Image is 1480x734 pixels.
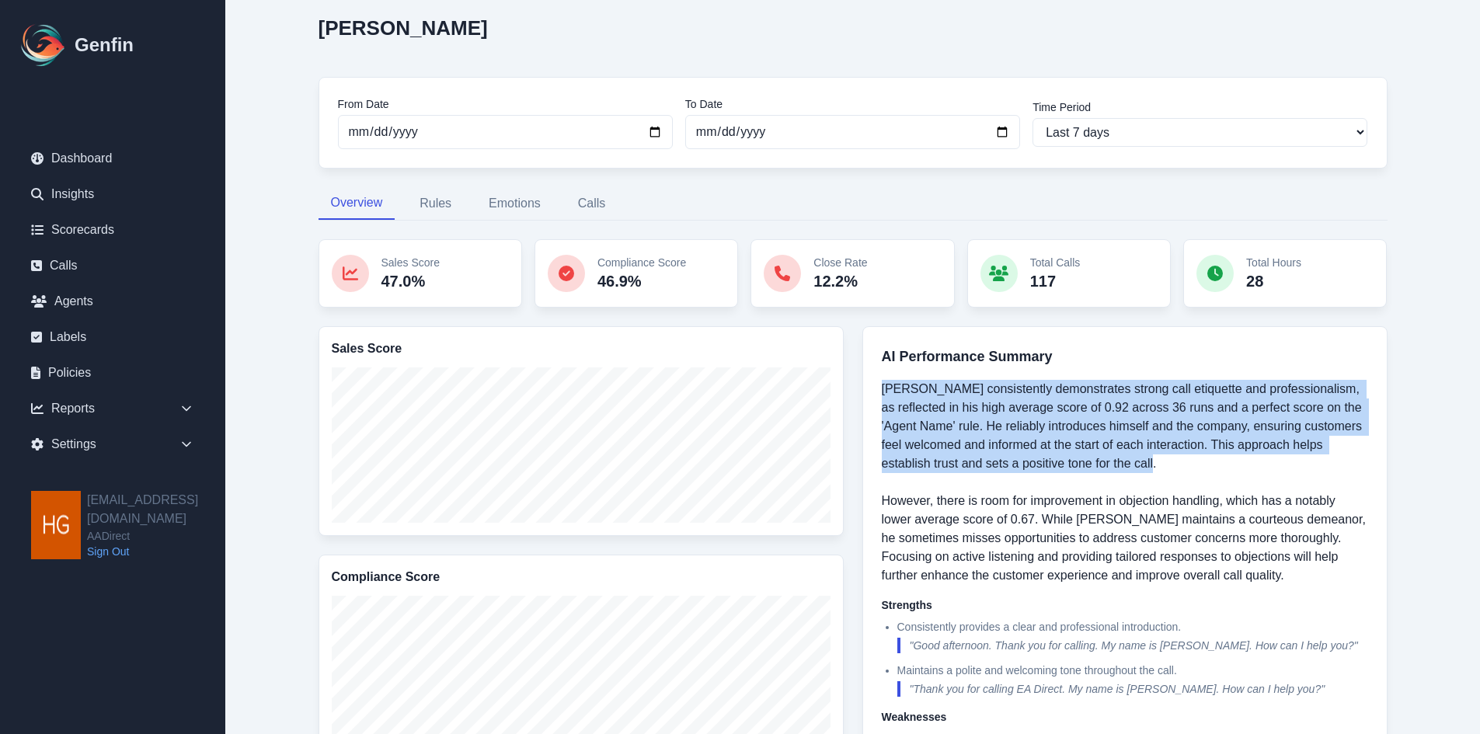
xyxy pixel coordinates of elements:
p: Sales Score [381,255,440,270]
a: Calls [19,250,207,281]
p: Total Hours [1246,255,1301,270]
h3: Compliance Score [332,568,831,586]
h2: [PERSON_NAME] [319,16,524,40]
h5: Strengths [882,597,1368,613]
p: Compliance Score [597,255,686,270]
p: [PERSON_NAME] consistently demonstrates strong call etiquette and professionalism, as reflected i... [882,380,1368,585]
img: Logo [19,20,68,70]
a: Insights [19,179,207,210]
p: 47.0% [381,270,440,292]
button: Overview [319,187,395,220]
p: Maintains a polite and welcoming tone throughout the call. [897,663,1368,678]
button: Calls [566,187,618,220]
button: Emotions [476,187,553,220]
p: 28 [1246,270,1301,292]
a: Scorecards [19,214,207,245]
div: Settings [19,429,207,460]
a: Dashboard [19,143,207,174]
a: Policies [19,357,207,388]
button: Rules [407,187,464,220]
p: Total Calls [1030,255,1081,270]
p: 12.2% [813,270,867,292]
blockquote: " Thank you for calling EA Direct. My name is [PERSON_NAME]. How can I help you? " [897,681,1368,697]
a: Sign Out [87,544,225,559]
p: 117 [1030,270,1081,292]
a: Labels [19,322,207,353]
div: Reports [19,393,207,424]
img: hgarza@aadirect.com [31,491,81,559]
h2: [EMAIL_ADDRESS][DOMAIN_NAME] [87,491,225,528]
h5: Weaknesses [882,709,1368,725]
h3: AI Performance Summary [882,346,1368,367]
p: Consistently provides a clear and professional introduction. [897,619,1368,635]
label: From Date [338,96,673,112]
a: Agents [19,286,207,317]
blockquote: " Good afternoon. Thank you for calling. My name is [PERSON_NAME]. How can I help you? " [897,638,1368,653]
span: AADirect [87,528,225,544]
h3: Sales Score [332,339,831,358]
p: 46.9% [597,270,686,292]
h1: Genfin [75,33,134,57]
label: To Date [685,96,1020,112]
label: Time Period [1033,99,1367,115]
p: Close Rate [813,255,867,270]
